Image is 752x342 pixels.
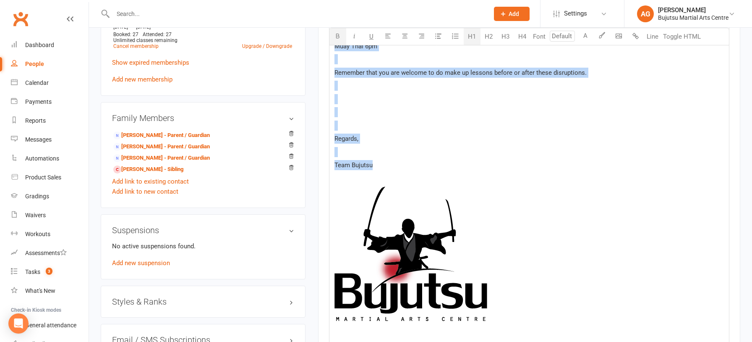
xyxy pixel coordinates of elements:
h3: Styles & Ranks [112,297,294,306]
a: Payments [11,92,89,111]
a: Show expired memberships [112,59,189,66]
span: 3 [46,268,52,275]
div: Bujutsu Martial Arts Centre [658,14,728,21]
div: General attendance [25,322,76,329]
button: Line [644,28,661,45]
button: H4 [514,28,531,45]
div: Gradings [25,193,49,200]
button: Toggle HTML [661,28,703,45]
a: Automations [11,149,89,168]
input: Default [550,31,575,42]
img: 2035d717-7c62-463b-a115-6a901fd5f771.jpg [334,187,487,321]
div: Product Sales [25,174,61,181]
span: Booked: 27 [113,32,138,37]
div: People [25,61,44,67]
input: Search... [110,8,483,20]
a: General attendance kiosk mode [11,316,89,335]
a: Dashboard [11,36,89,55]
div: Dashboard [25,42,54,48]
a: Add link to new contact [112,187,178,197]
span: Unlimited classes remaining [113,37,178,43]
span: Team Bujutsu [334,161,373,169]
div: AG [637,5,654,22]
a: Clubworx [10,8,31,29]
button: A [577,28,594,45]
button: U [363,28,380,45]
div: Calendar [25,79,49,86]
a: Product Sales [11,168,89,187]
div: Open Intercom Messenger [8,313,29,334]
button: H3 [497,28,514,45]
div: Payments [25,98,52,105]
div: What's New [25,287,55,294]
span: [DATE] [113,24,128,30]
span: [DATE] [136,24,151,30]
a: [PERSON_NAME] - Parent / Guardian [113,154,210,163]
button: Font [531,28,548,45]
span: Remember that you are welcome to do make up lessons before or after these disruptions. [334,69,587,76]
div: Assessments [25,250,67,256]
h3: Family Members [112,113,294,123]
button: H1 [464,28,480,45]
a: Cancel membership [113,43,159,49]
a: Waivers [11,206,89,225]
a: Reports [11,111,89,130]
span: Muay Thai 6pm [334,42,377,50]
a: Upgrade / Downgrade [242,43,292,49]
a: Messages [11,130,89,149]
span: Settings [564,4,587,23]
a: [PERSON_NAME] - Sibling [113,165,183,174]
div: Waivers [25,212,46,218]
div: [PERSON_NAME] [658,6,728,14]
a: Assessments [11,244,89,263]
a: What's New [11,281,89,300]
h3: Suspensions [112,226,294,235]
a: People [11,55,89,74]
span: Attended: 27 [143,32,172,37]
p: No active suspensions found. [112,241,294,251]
a: Calendar [11,74,89,92]
a: Workouts [11,225,89,244]
div: Workouts [25,231,50,237]
a: Gradings [11,187,89,206]
span: U [369,33,373,40]
a: Add link to existing contact [112,176,189,187]
div: Messages [25,136,52,143]
div: Tasks [25,268,40,275]
div: Automations [25,155,59,162]
a: Add new membership [112,76,172,83]
div: Reports [25,117,46,124]
a: Add new suspension [112,259,170,267]
a: [PERSON_NAME] - Parent / Guardian [113,131,210,140]
span: Regards, [334,135,358,142]
a: [PERSON_NAME] - Parent / Guardian [113,142,210,151]
button: Add [494,7,530,21]
button: H2 [480,28,497,45]
a: Tasks 3 [11,263,89,281]
span: Add [509,11,519,17]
